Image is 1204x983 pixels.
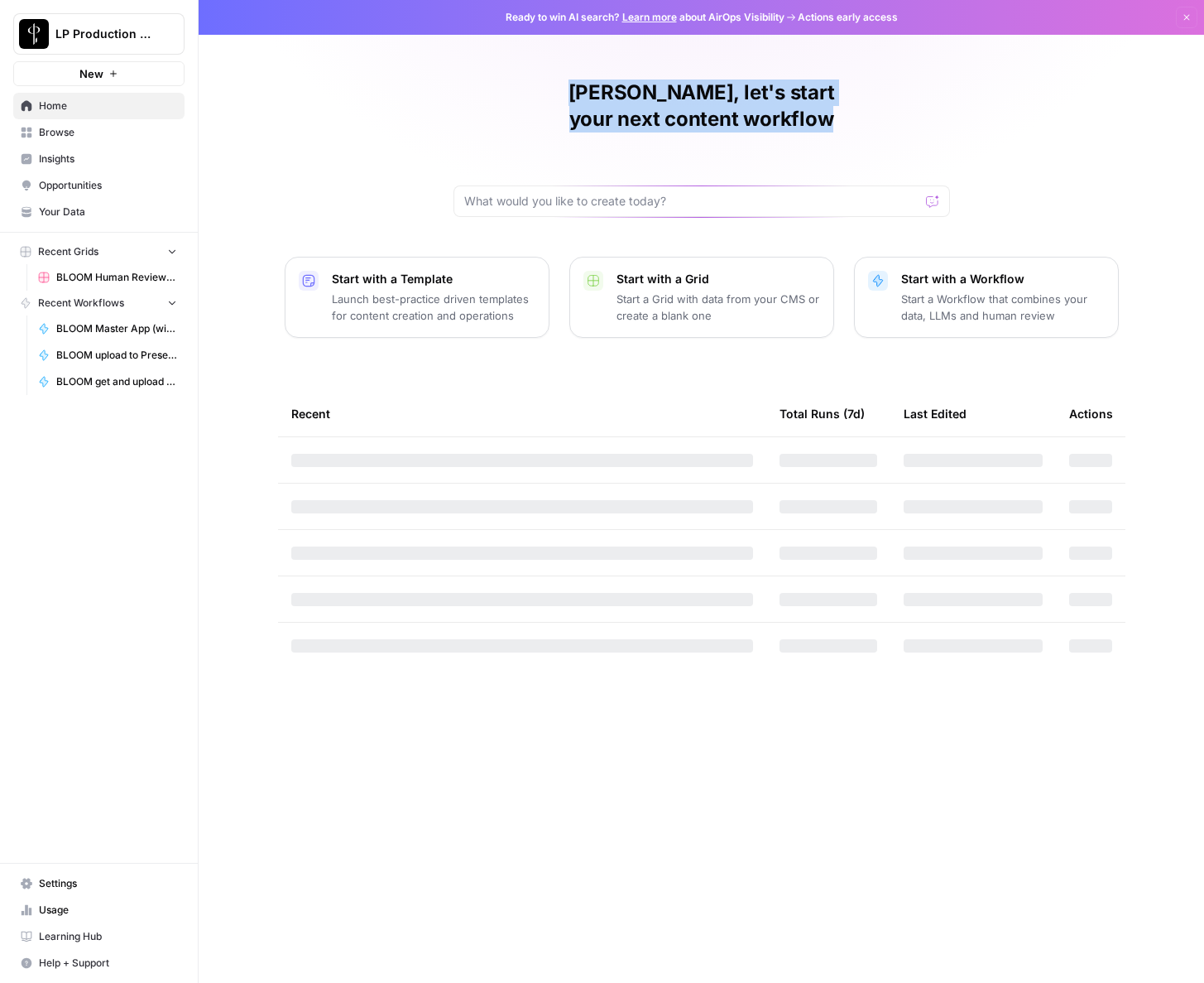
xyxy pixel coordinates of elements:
a: Browse [13,119,185,146]
p: Start a Grid with data from your CMS or create a blank one [616,291,820,324]
span: Opportunities [39,178,177,193]
a: BLOOM get and upload media [31,369,185,395]
div: Last Edited [904,391,967,436]
a: Learning Hub [13,923,185,950]
a: BLOOM upload to Presence (after Human Review) [31,342,185,369]
span: Help + Support [39,956,177,971]
a: BLOOM Master App (with human review) [31,316,185,342]
a: Settings [13,870,185,897]
span: Home [39,99,177,113]
span: BLOOM get and upload media [56,374,177,389]
div: Actions [1069,391,1113,436]
span: BLOOM Human Review (ver2) [56,270,177,285]
h1: [PERSON_NAME], let's start your next content workflow [453,80,950,133]
span: Usage [39,903,177,918]
span: Settings [39,876,177,891]
button: Recent Workflows [13,291,185,316]
p: Start a Workflow that combines your data, LLMs and human review [901,291,1105,324]
button: New [13,61,185,86]
div: Recent [291,391,753,436]
div: Total Runs (7d) [779,391,865,436]
span: Recent Grids [38,244,98,259]
span: Insights [39,152,177,166]
a: Insights [13,146,185,172]
input: What would you like to create today? [464,193,919,210]
span: Actions early access [798,10,898,25]
button: Start with a TemplateLaunch best-practice driven templates for content creation and operations [285,257,549,338]
p: Launch best-practice driven templates for content creation and operations [332,291,535,324]
span: New [79,65,103,82]
span: Learning Hub [39,929,177,944]
span: Browse [39,125,177,140]
span: BLOOM upload to Presence (after Human Review) [56,348,177,363]
span: LP Production Workloads [55,26,156,42]
a: Opportunities [13,172,185,199]
button: Help + Support [13,950,185,976]
p: Start with a Workflow [901,271,1105,287]
button: Start with a GridStart a Grid with data from your CMS or create a blank one [569,257,834,338]
a: Learn more [622,11,677,23]
p: Start with a Grid [616,271,820,287]
a: Home [13,93,185,119]
span: Ready to win AI search? about AirOps Visibility [506,10,784,25]
button: Start with a WorkflowStart a Workflow that combines your data, LLMs and human review [854,257,1119,338]
span: Your Data [39,205,177,219]
p: Start with a Template [332,271,535,287]
button: Workspace: LP Production Workloads [13,13,185,55]
span: Recent Workflows [38,296,124,311]
span: BLOOM Master App (with human review) [56,321,177,336]
a: Your Data [13,199,185,225]
button: Recent Grids [13,239,185,264]
a: BLOOM Human Review (ver2) [31,264,185,291]
a: Usage [13,897,185,923]
img: LP Production Workloads Logo [19,19,49,49]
